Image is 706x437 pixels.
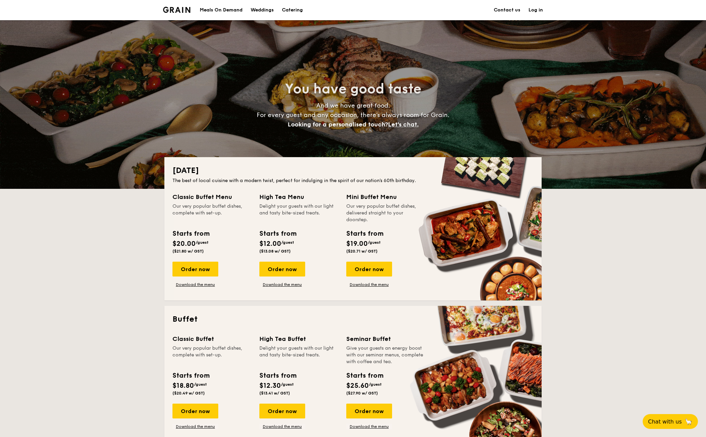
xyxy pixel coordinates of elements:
div: High Tea Buffet [259,334,338,344]
span: $19.00 [346,240,368,248]
span: /guest [368,240,381,245]
div: Order now [346,404,392,418]
span: /guest [194,382,207,387]
span: Looking for a personalised touch? [288,121,388,128]
div: Delight your guests with our light and tasty bite-sized treats. [259,345,338,365]
div: Give your guests an energy boost with our seminar menus, complete with coffee and tea. [346,345,425,365]
span: $18.80 [172,382,194,390]
span: $12.30 [259,382,281,390]
div: Order now [172,262,218,276]
span: ($21.80 w/ GST) [172,249,204,254]
h2: [DATE] [172,165,534,176]
span: /guest [281,382,294,387]
div: Starts from [346,371,383,381]
div: Order now [172,404,218,418]
span: /guest [369,382,382,387]
div: Classic Buffet Menu [172,192,251,202]
div: Our very popular buffet dishes, delivered straight to your doorstep. [346,203,425,223]
span: ($20.71 w/ GST) [346,249,378,254]
span: 🦙 [684,418,693,426]
a: Download the menu [259,282,305,287]
div: Order now [259,262,305,276]
div: The best of local cuisine with a modern twist, perfect for indulging in the spirit of our nation’... [172,177,534,184]
span: ($27.90 w/ GST) [346,391,378,396]
h2: Buffet [172,314,534,325]
span: ($13.08 w/ GST) [259,249,291,254]
a: Download the menu [346,282,392,287]
div: High Tea Menu [259,192,338,202]
div: Starts from [346,229,383,239]
span: /guest [196,240,208,245]
div: Delight your guests with our light and tasty bite-sized treats. [259,203,338,223]
span: $25.60 [346,382,369,390]
img: Grain [163,7,190,13]
span: And we have great food. For every guest and any occasion, there’s always room for Grain. [257,102,449,128]
div: Order now [259,404,305,418]
div: Classic Buffet [172,334,251,344]
div: Our very popular buffet dishes, complete with set-up. [172,203,251,223]
a: Download the menu [346,424,392,429]
span: Chat with us [648,418,682,425]
span: $12.00 [259,240,281,248]
a: Download the menu [172,282,218,287]
div: Order now [346,262,392,276]
a: Logotype [163,7,190,13]
span: ($20.49 w/ GST) [172,391,205,396]
div: Starts from [172,371,209,381]
a: Download the menu [172,424,218,429]
div: Our very popular buffet dishes, complete with set-up. [172,345,251,365]
span: /guest [281,240,294,245]
div: Starts from [259,371,296,381]
span: You have good taste [285,81,421,97]
span: $20.00 [172,240,196,248]
div: Mini Buffet Menu [346,192,425,202]
button: Chat with us🦙 [643,414,698,429]
a: Download the menu [259,424,305,429]
span: Let's chat. [388,121,419,128]
span: ($13.41 w/ GST) [259,391,290,396]
div: Starts from [259,229,296,239]
div: Starts from [172,229,209,239]
div: Seminar Buffet [346,334,425,344]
